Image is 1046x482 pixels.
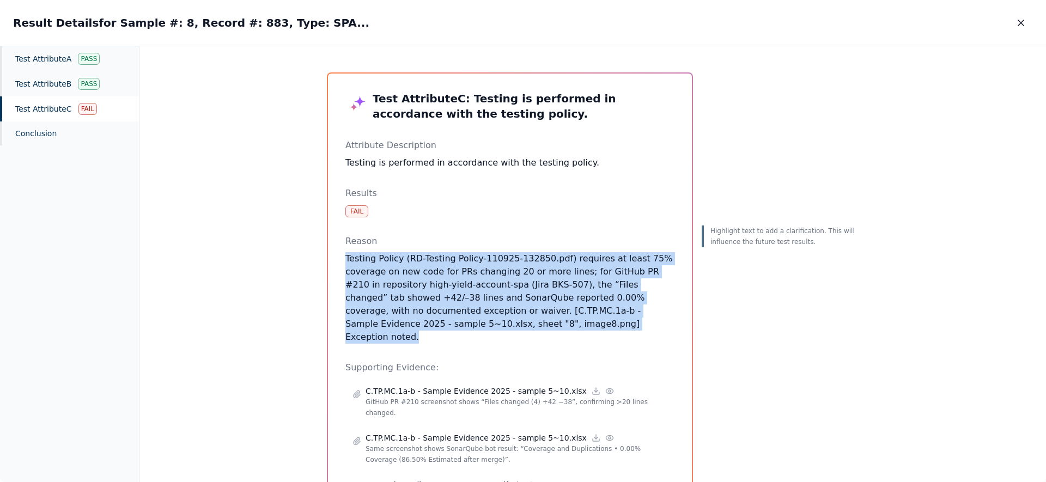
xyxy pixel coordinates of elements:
[78,78,100,90] div: Pass
[345,361,674,374] p: Supporting Evidence:
[78,53,100,65] div: Pass
[78,103,97,115] div: Fail
[345,187,674,200] p: Results
[366,386,587,396] p: C.TP.MC.1a-b - Sample Evidence 2025 - sample 5~10.xlsx
[591,433,601,443] a: Download file
[345,205,368,217] div: Fail
[591,386,601,396] a: Download file
[345,91,674,121] h3: Test Attribute C : Testing is performed in accordance with the testing policy.
[345,156,674,169] p: Testing is performed in accordance with the testing policy.
[345,235,674,248] p: Reason
[366,396,667,418] p: GitHub PR #210 screenshot shows “Files changed (4) +42 −38”, confirming >20 lines changed.
[345,139,674,152] p: Attribute Description
[345,252,674,344] p: Testing Policy (RD-Testing Policy-110925-132850.pdf) requires at least 75% coverage on new code f...
[13,15,369,30] h2: Result Details for Sample #: 8, Record #: 883, Type: SPA...
[366,432,587,443] p: C.TP.MC.1a-b - Sample Evidence 2025 - sample 5~10.xlsx
[710,225,859,247] p: Highlight text to add a clarification. This will influence the future test results.
[366,443,667,465] p: Same screenshot shows SonarQube bot result: “Coverage and Duplications • 0.00% Coverage (86.50% E...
